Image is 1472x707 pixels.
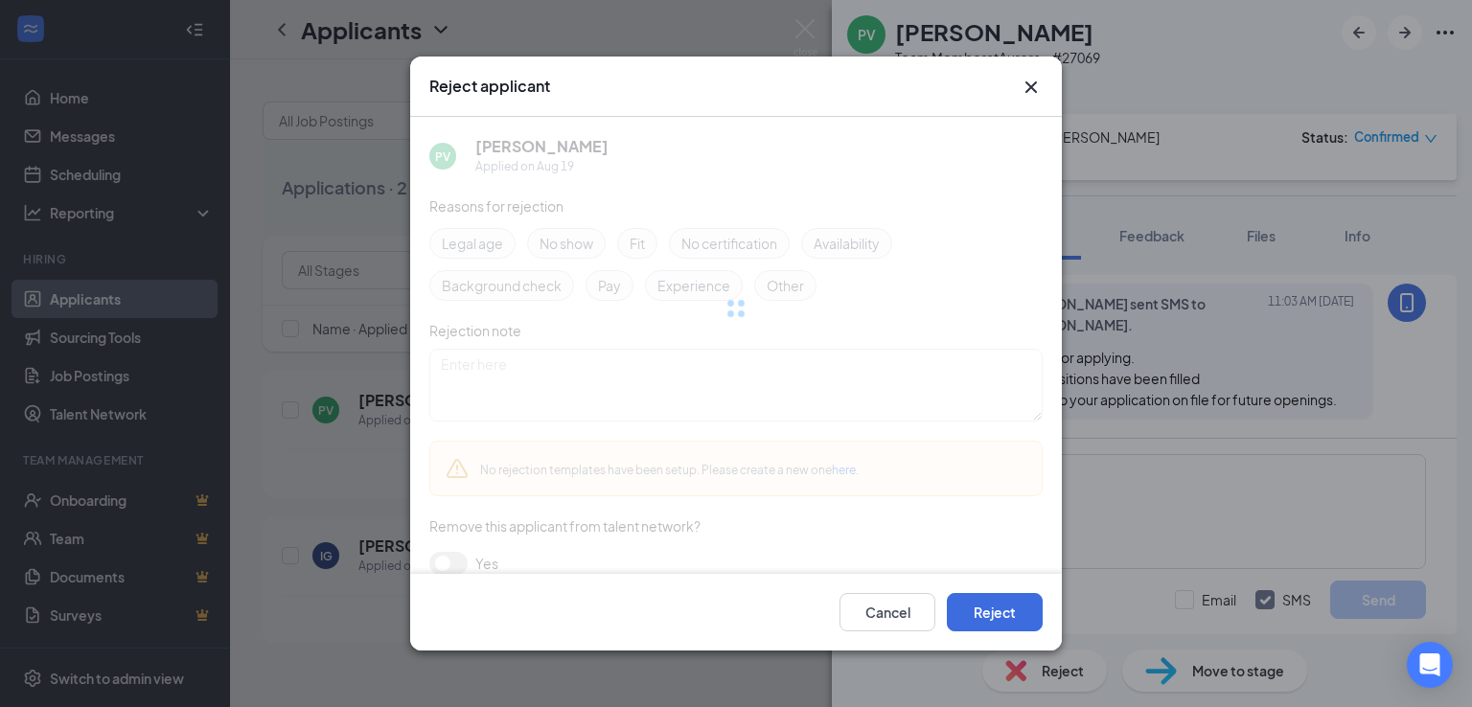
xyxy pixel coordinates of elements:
h3: Reject applicant [429,76,550,97]
button: Reject [947,593,1043,631]
div: Open Intercom Messenger [1407,642,1453,688]
svg: Cross [1020,76,1043,99]
button: Cancel [839,593,935,631]
button: Close [1020,76,1043,99]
